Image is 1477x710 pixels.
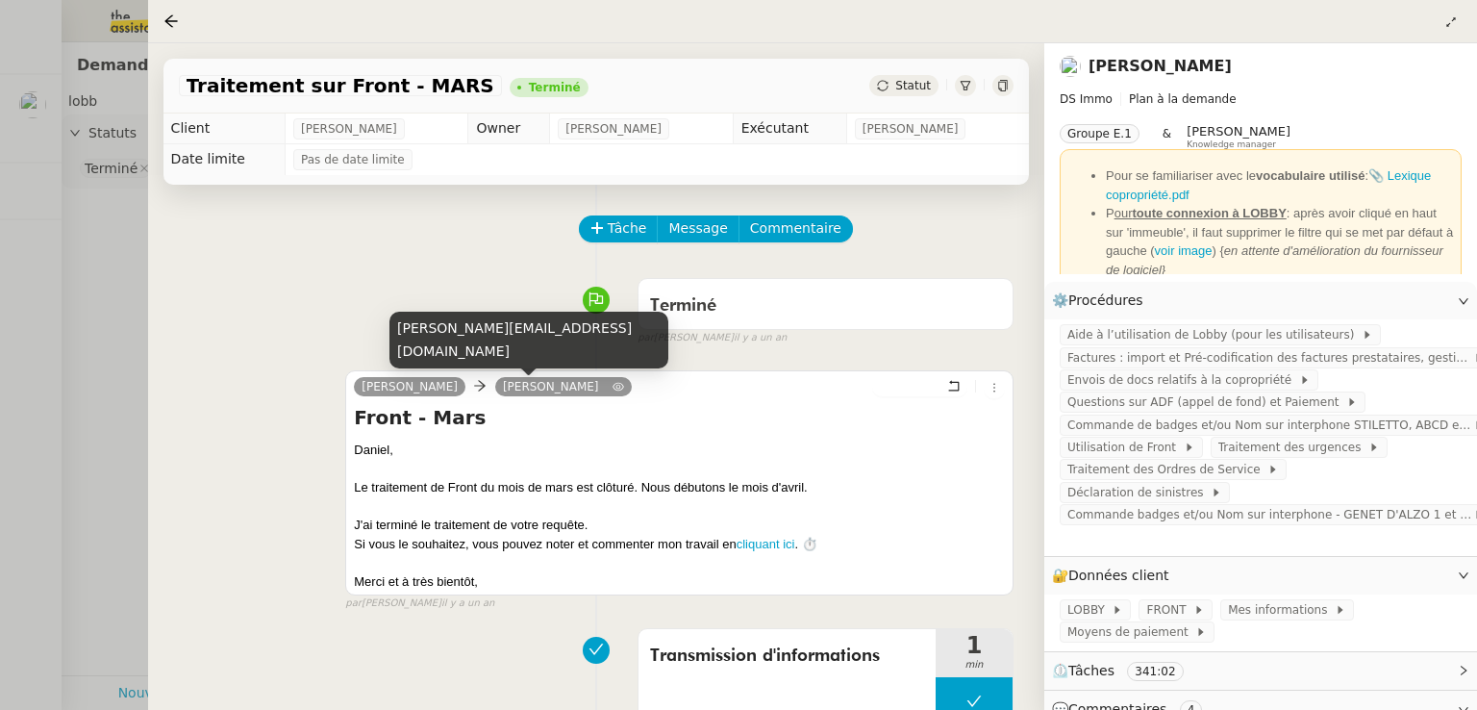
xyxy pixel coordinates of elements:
div: 🔐Données client [1044,557,1477,595]
strong: vocabulaire utilisé [1256,168,1364,183]
span: Procédures [1068,292,1143,308]
div: Terminé [529,82,581,93]
td: Exécutant [733,114,846,144]
span: Traitement sur Front - MARS [187,76,494,95]
small: [PERSON_NAME] [345,596,494,612]
span: FRONT [1146,600,1193,620]
div: Daniel﻿, [354,441,1005,460]
span: Terminé [650,297,716,315]
span: 1 [936,634,1013,657]
span: ⏲️ [1052,663,1199,678]
div: Merci et à très bientôt, [354,572,1005,592]
span: Aide à l’utilisation de Lobby (pour les utilisateurs) [1067,325,1362,344]
span: Données client [1068,568,1169,583]
a: [PERSON_NAME] [354,378,465,395]
div: Le traitement de Front du mois de mars est clôturé. Nous débutons le mois d'avril. [354,478,1005,497]
span: Commande badges et/ou Nom sur interphone - GENET D'ALZO 1 et 2 [1067,505,1473,524]
u: our [1114,206,1133,220]
span: Pas de date limite [301,150,405,169]
span: & [1163,124,1171,149]
span: Déclaration de sinistres [1067,483,1211,502]
span: Statut [895,79,931,92]
nz-tag: 341:02 [1127,662,1183,681]
span: Commentaire [750,217,841,240]
div: ⚙️Procédures [1044,282,1477,319]
span: il y a un an [734,330,787,346]
span: Commande de badges et/ou Nom sur interphone STILETTO, ABCD et EFG [1067,416,1473,435]
span: [PERSON_NAME] [565,119,662,139]
a: cliquant ici [737,537,795,551]
a: voir image [1155,243,1213,258]
span: LOBBY [1067,600,1112,620]
span: [PERSON_NAME] [301,119,397,139]
small: [PERSON_NAME] [638,330,787,346]
span: il y a un an [441,596,494,612]
span: [PERSON_NAME] [1187,124,1290,139]
div: ⏲️Tâches 341:02 [1044,652,1477,690]
span: Utilisation de Front [1067,438,1184,457]
span: Knowledge manager [1187,139,1276,150]
em: en attente d'amélioration du fournisseur de logiciel} [1106,243,1443,277]
u: toute connexion à LOBBY [1132,206,1286,220]
img: users%2F5LXZyTIx7PSG2q0T2BdjlKAg2su1%2Favatar%2Fcd82f1d5-0205-4b85-842b-781b94d80f0e [1060,56,1081,77]
button: Commentaire [738,216,853,242]
td: Owner [468,114,550,144]
span: Transmission d'informations [650,642,924,671]
span: Mes informations [1228,600,1335,620]
span: DS Immo [1060,92,1113,106]
button: Tâche [579,216,659,242]
li: Pour se familiariser avec le : [1106,166,1454,204]
span: Envois de docs relatifs à la copropriété [1067,370,1299,390]
span: Tâche [608,217,647,240]
span: 🔐 [1052,565,1177,587]
span: [PERSON_NAME] [863,119,959,139]
span: Moyens de paiement [1067,622,1195,642]
span: Tâches [1068,663,1114,678]
app-user-label: Knowledge manager [1187,124,1290,149]
div: Si vous le souhaitez, vous pouvez noter et commenter mon travail en . ⏱️ [354,535,1005,554]
nz-tag: Groupe E.1 [1060,124,1139,143]
div: J'ai terminé le traitement de votre requête. [354,516,1005,535]
a: [PERSON_NAME] [503,380,599,393]
span: min [936,657,1013,673]
span: Plan à la demande [1129,92,1237,106]
td: Client [163,114,286,144]
span: ⚙️ [1052,290,1152,312]
span: par [345,596,362,612]
span: par [638,330,654,346]
li: P : après avoir cliqué en haut sur 'immeuble', il faut supprimer le filtre qui se met par défaut ... [1106,204,1454,279]
span: Factures : import et Pré-codification des factures prestataires, gestion des relances [1067,348,1473,368]
span: Message [668,217,727,240]
a: [PERSON_NAME] [1089,57,1232,75]
h4: Front - Mars [354,404,1005,431]
span: Questions sur ADF (appel de fond) et Paiement [1067,393,1346,412]
a: 📎 Lexique copropriété.pdf [1106,168,1431,202]
span: Traitement des Ordres de Service [1067,460,1267,479]
span: Traitement des urgences [1218,438,1368,457]
button: Message [657,216,738,242]
td: Date limite [163,144,286,175]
